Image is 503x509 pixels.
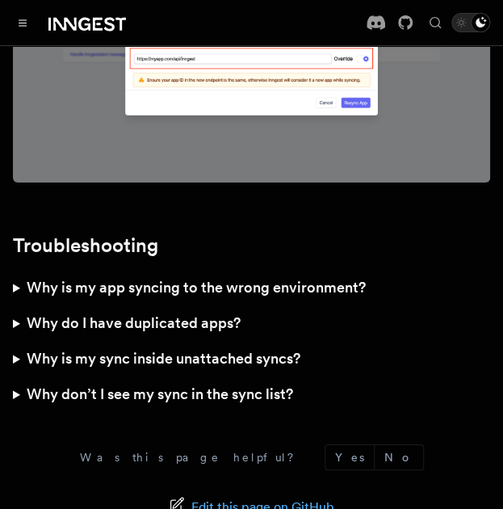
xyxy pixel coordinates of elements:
[13,234,158,257] a: Troubleshooting
[451,13,490,32] button: Toggle dark mode
[80,449,305,465] p: Was this page helpful?
[13,270,490,305] summary: Why is my app syncing to the wrong environment?
[27,383,293,406] h3: Why don’t I see my sync in the sync list?
[13,13,32,32] button: Toggle navigation
[27,347,300,370] h3: Why is my sync inside unattached syncs?
[425,13,445,32] button: Find something...
[325,445,374,469] button: Yes
[27,276,366,299] h3: Why is my app syncing to the wrong environment?
[13,341,490,376] summary: Why is my sync inside unattached syncs?
[27,312,241,334] h3: Why do I have duplicated apps?
[375,445,423,469] button: No
[13,305,490,341] summary: Why do I have duplicated apps?
[13,376,490,412] summary: Why don’t I see my sync in the sync list?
